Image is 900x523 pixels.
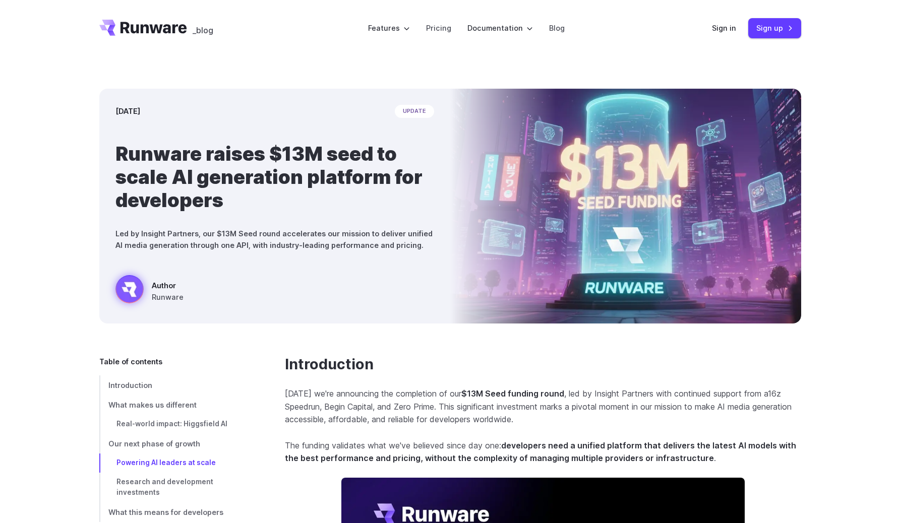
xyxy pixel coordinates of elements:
[99,473,253,503] a: Research and development investments
[467,22,533,34] label: Documentation
[108,381,152,389] span: Introduction
[116,478,213,497] span: Research and development investments
[426,22,451,34] a: Pricing
[748,18,801,38] a: Sign up
[193,26,213,34] span: _blog
[99,356,162,367] span: Table of contents
[108,439,200,448] span: Our next phase of growth
[99,434,253,453] a: Our next phase of growth
[99,502,253,522] a: What this means for developers
[116,420,227,428] span: Real-world impact: Higgsfield AI
[285,440,796,464] strong: developers need a unified platform that delivers the latest AI models with the best performance a...
[116,459,216,467] span: Powering AI leaders at scale
[152,280,184,291] span: Author
[115,142,434,212] h1: Runware raises $13M seed to scale AI generation platform for developers
[193,20,213,36] a: _blog
[712,22,736,34] a: Sign in
[549,22,565,34] a: Blog
[108,508,223,516] span: What this means for developers
[99,415,253,434] a: Real-world impact: Higgsfield AI
[368,22,410,34] label: Features
[99,453,253,473] a: Powering AI leaders at scale
[285,387,801,426] p: [DATE] we're announcing the completion of our , led by Insight Partners with continued support fr...
[461,388,564,399] strong: $13M Seed funding round
[115,275,184,307] a: Futuristic city scene with neon lights showing Runware announcement of $13M seed funding in large...
[152,291,184,303] span: Runware
[285,356,374,373] a: Introduction
[285,439,801,465] p: The funding validates what we've believed since day one: .
[99,395,253,415] a: What makes us different
[99,375,253,395] a: Introduction
[395,105,434,118] span: update
[115,228,434,251] p: Led by Insight Partners, our $13M Seed round accelerates our mission to deliver unified AI media ...
[115,105,140,117] time: [DATE]
[450,89,801,323] img: Futuristic city scene with neon lights showing Runware announcement of $13M seed funding in large...
[108,401,197,409] span: What makes us different
[99,20,187,36] a: Go to /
